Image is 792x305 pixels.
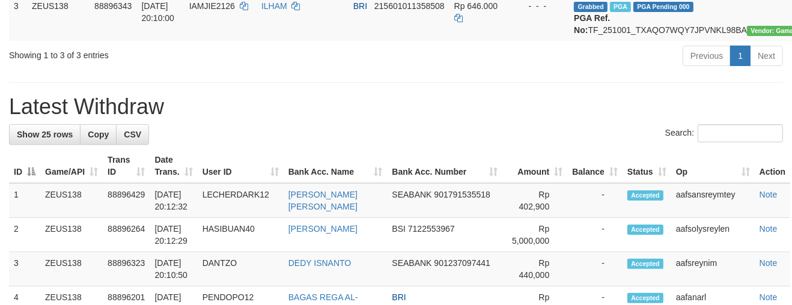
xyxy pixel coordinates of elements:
span: Accepted [627,225,663,235]
th: Status: activate to sort column ascending [623,149,671,183]
td: 88896264 [103,218,150,252]
a: Copy [80,124,117,145]
td: 88896323 [103,252,150,286]
th: Game/API: activate to sort column ascending [40,149,103,183]
h1: Latest Withdraw [9,95,783,119]
label: Search: [665,124,783,142]
input: Search: [698,124,783,142]
td: - [567,218,623,252]
td: Rp 440,000 [502,252,567,286]
span: SEABANK [392,258,431,268]
span: Copy 7122553967 to clipboard [408,224,455,234]
td: Rp 402,900 [502,183,567,218]
span: SEABANK [392,190,431,199]
b: PGA Ref. No: [574,13,610,35]
td: aafsreynim [671,252,755,286]
a: DEDY ISNANTO [288,258,352,268]
td: ZEUS138 [40,218,103,252]
th: Op: activate to sort column ascending [671,149,755,183]
td: 2 [9,218,40,252]
span: 88896343 [94,1,132,11]
span: Copy 901791535518 to clipboard [434,190,490,199]
span: Show 25 rows [17,130,73,139]
span: [DATE] 20:10:00 [141,1,174,23]
span: BSI [392,224,406,234]
span: Copy 901237097441 to clipboard [434,258,490,268]
td: 88896429 [103,183,150,218]
td: LECHERDARK12 [198,183,284,218]
span: Accepted [627,190,663,201]
th: Action [755,149,791,183]
a: 1 [730,46,751,66]
span: Accepted [627,293,663,303]
td: ZEUS138 [40,183,103,218]
td: [DATE] 20:12:32 [150,183,197,218]
a: [PERSON_NAME] [PERSON_NAME] [288,190,358,211]
div: Showing 1 to 3 of 3 entries [9,44,321,61]
th: Amount: activate to sort column ascending [502,149,567,183]
a: BAGAS REGA AL- [288,292,358,302]
td: ZEUS138 [40,252,103,286]
span: Copy 215601011358508 to clipboard [374,1,445,11]
td: 1 [9,183,40,218]
td: aafsolysreylen [671,218,755,252]
span: PGA Pending [633,2,693,12]
td: Rp 5,000,000 [502,218,567,252]
th: Trans ID: activate to sort column ascending [103,149,150,183]
a: [PERSON_NAME] [288,224,358,234]
td: 3 [9,252,40,286]
th: Bank Acc. Name: activate to sort column ascending [284,149,388,183]
a: Note [760,258,778,268]
a: Next [750,46,783,66]
span: Rp 646.000 [454,1,498,11]
th: Balance: activate to sort column ascending [567,149,623,183]
th: User ID: activate to sort column ascending [198,149,284,183]
td: HASIBUAN40 [198,218,284,252]
span: BRI [353,1,367,11]
a: ILHAM [261,1,287,11]
td: - [567,252,623,286]
span: Marked by aafanarl [610,2,631,12]
a: Note [760,190,778,199]
a: Note [760,292,778,302]
a: Note [760,224,778,234]
span: BRI [392,292,406,302]
td: DANTZO [198,252,284,286]
th: Bank Acc. Number: activate to sort column ascending [387,149,502,183]
td: aafsansreymtey [671,183,755,218]
td: - [567,183,623,218]
span: Grabbed [574,2,608,12]
th: Date Trans.: activate to sort column ascending [150,149,197,183]
span: Copy [88,130,109,139]
span: Accepted [627,259,663,269]
th: ID: activate to sort column descending [9,149,40,183]
span: CSV [124,130,141,139]
span: IAMJIE2126 [189,1,235,11]
a: Show 25 rows [9,124,81,145]
td: [DATE] 20:12:29 [150,218,197,252]
td: [DATE] 20:10:50 [150,252,197,286]
a: Previous [683,46,731,66]
a: CSV [116,124,149,145]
